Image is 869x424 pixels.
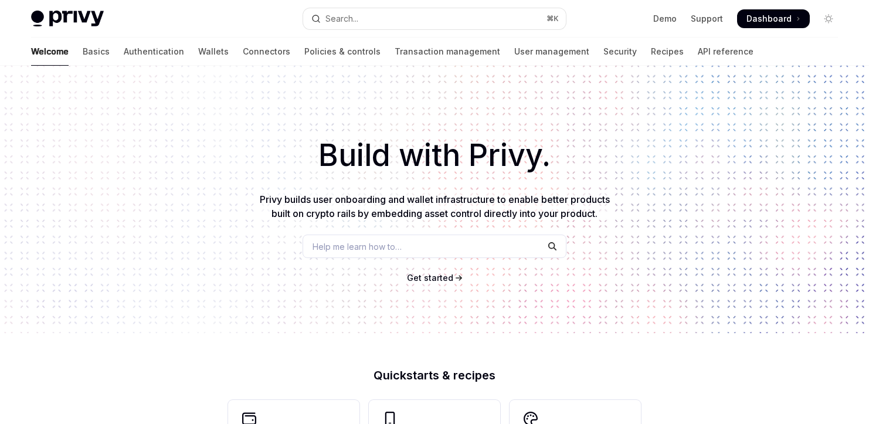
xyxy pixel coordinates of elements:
[83,38,110,66] a: Basics
[124,38,184,66] a: Authentication
[198,38,229,66] a: Wallets
[313,240,402,253] span: Help me learn how to…
[691,13,723,25] a: Support
[514,38,589,66] a: User management
[653,13,677,25] a: Demo
[546,14,559,23] span: ⌘ K
[243,38,290,66] a: Connectors
[737,9,810,28] a: Dashboard
[651,38,684,66] a: Recipes
[603,38,637,66] a: Security
[746,13,792,25] span: Dashboard
[395,38,500,66] a: Transaction management
[303,8,566,29] button: Open search
[304,38,381,66] a: Policies & controls
[407,272,453,284] a: Get started
[325,12,358,26] div: Search...
[228,369,641,381] h2: Quickstarts & recipes
[819,9,838,28] button: Toggle dark mode
[31,38,69,66] a: Welcome
[698,38,753,66] a: API reference
[260,194,610,219] span: Privy builds user onboarding and wallet infrastructure to enable better products built on crypto ...
[407,273,453,283] span: Get started
[19,133,850,178] h1: Build with Privy.
[31,11,104,27] img: light logo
